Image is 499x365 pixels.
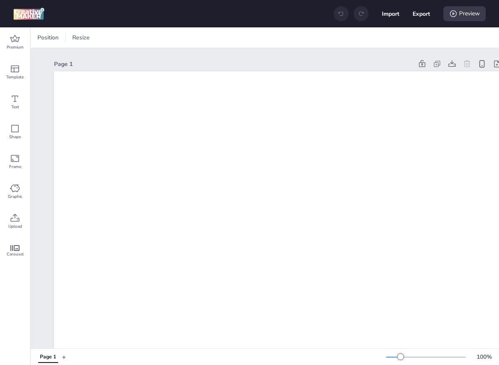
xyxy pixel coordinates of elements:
button: Import [382,5,399,22]
div: Page 1 [40,353,56,361]
span: Text [11,104,19,110]
span: Upload [8,223,22,230]
span: Position [36,33,60,42]
span: Template [6,74,24,80]
img: logo Creative Maker [13,7,44,20]
div: Preview [443,6,486,21]
button: + [62,350,66,364]
span: Frame [9,163,21,170]
span: Carousel [7,251,24,258]
span: Graphic [8,193,22,200]
div: Page 1 [54,60,413,68]
span: Premium [7,44,24,51]
button: Export [413,5,430,22]
div: 100 % [474,353,494,361]
span: Resize [71,33,91,42]
div: Tabs [34,350,62,364]
span: Shape [9,134,21,140]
